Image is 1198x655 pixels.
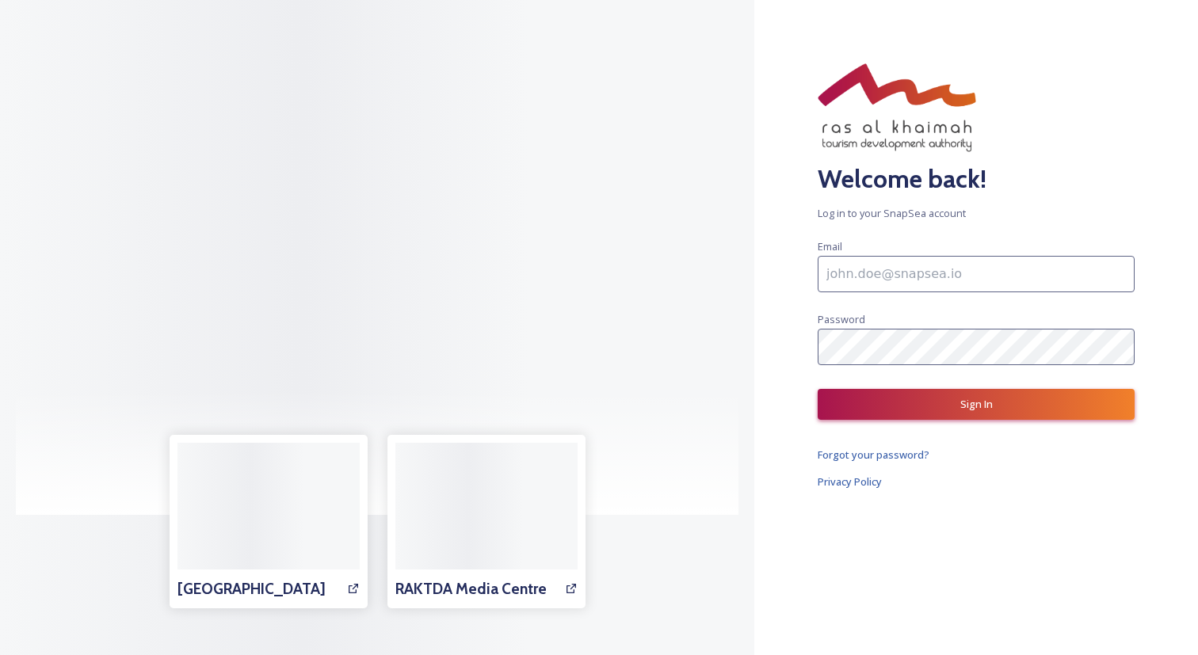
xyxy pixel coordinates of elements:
[818,447,929,462] span: Forgot your password?
[818,472,1135,491] a: Privacy Policy
[818,63,976,152] img: RAKTDA_ENG_NEW%20STACKED%20LOGO_RGB.png
[818,160,1135,198] h2: Welcome back!
[395,577,547,600] h3: RAKTDA Media Centre
[818,389,1135,420] button: Sign In
[818,312,865,326] span: Password
[818,445,1135,464] a: Forgot your password?
[818,206,1135,221] span: Log in to your SnapSea account
[818,239,842,253] span: Email
[177,443,360,600] a: [GEOGRAPHIC_DATA]
[818,256,1135,292] input: john.doe@snapsea.io
[177,577,326,600] h3: [GEOGRAPHIC_DATA]
[818,474,882,489] span: Privacy Policy
[395,443,578,600] a: RAKTDA Media Centre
